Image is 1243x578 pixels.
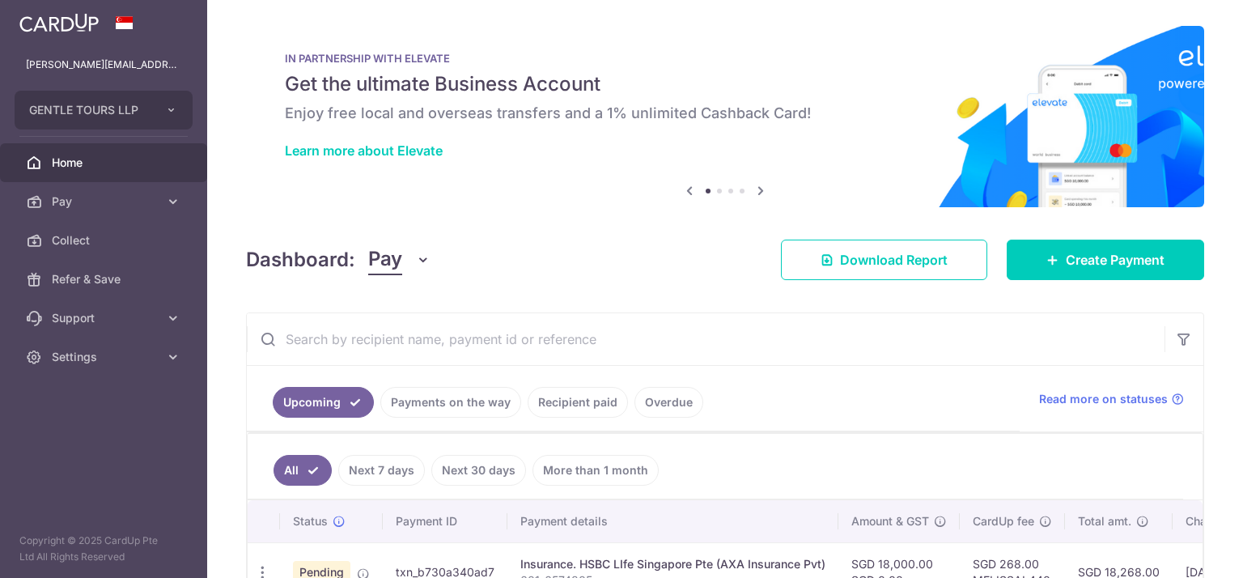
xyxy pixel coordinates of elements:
a: Create Payment [1007,240,1204,280]
a: Next 7 days [338,455,425,486]
p: [PERSON_NAME][EMAIL_ADDRESS][DOMAIN_NAME] [26,57,181,73]
th: Payment ID [383,500,507,542]
span: Pay [368,244,402,275]
span: Pay [52,193,159,210]
img: CardUp [19,13,99,32]
th: Payment details [507,500,838,542]
a: Recipient paid [528,387,628,418]
a: Upcoming [273,387,374,418]
a: Learn more about Elevate [285,142,443,159]
span: Collect [52,232,159,249]
h4: Dashboard: [246,245,355,274]
span: Settings [52,349,159,365]
a: Download Report [781,240,987,280]
a: More than 1 month [532,455,659,486]
span: Status [293,513,328,529]
span: Amount & GST [851,513,929,529]
a: Overdue [634,387,703,418]
span: GENTLE TOURS LLP [29,102,149,118]
button: GENTLE TOURS LLP [15,91,193,130]
span: Home [52,155,159,171]
span: Download Report [840,250,948,270]
img: Renovation banner [246,26,1204,207]
button: Pay [368,244,431,275]
div: Insurance. HSBC LIfe Singapore Pte (AXA Insurance Pvt) [520,556,825,572]
a: Next 30 days [431,455,526,486]
a: Payments on the way [380,387,521,418]
span: Total amt. [1078,513,1131,529]
span: Refer & Save [52,271,159,287]
a: All [274,455,332,486]
input: Search by recipient name, payment id or reference [247,313,1165,365]
span: Read more on statuses [1039,391,1168,407]
p: IN PARTNERSHIP WITH ELEVATE [285,52,1165,65]
h5: Get the ultimate Business Account [285,71,1165,97]
span: CardUp fee [973,513,1034,529]
h6: Enjoy free local and overseas transfers and a 1% unlimited Cashback Card! [285,104,1165,123]
a: Read more on statuses [1039,391,1184,407]
span: Create Payment [1066,250,1165,270]
span: Support [52,310,159,326]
